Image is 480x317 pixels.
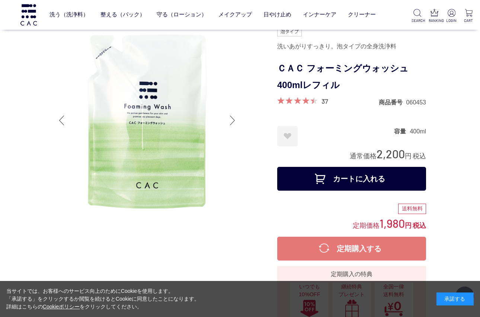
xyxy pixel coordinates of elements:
a: RANKING [429,9,440,23]
span: 定期価格 [353,221,380,229]
a: SEARCH [412,9,423,23]
p: CART [463,18,474,23]
button: カートに入れる [277,167,426,191]
h1: ＣＡＣ フォーミングウォッシュ400mlレフィル [277,60,426,94]
a: インナーケア [303,6,336,25]
a: 洗う（洗浄料） [49,6,89,25]
img: ＣＡＣ フォーミングウォッシュ400mlレフィル [54,28,240,213]
dt: 商品番号 [379,98,406,106]
div: 洗いあがりすっきり。泡タイプの全身洗浄料 [277,40,426,53]
dd: 400ml [410,127,426,135]
span: 円 [405,152,412,160]
button: 定期購入する [277,237,426,261]
span: 円 [405,222,412,229]
a: クリーナー [348,6,376,25]
p: LOGIN [446,18,457,23]
a: 日やけ止め [263,6,291,25]
div: 定期購入の特典 [280,270,423,279]
div: 送料無料 [398,204,426,214]
img: logo [19,4,38,25]
p: SEARCH [412,18,423,23]
span: 税込 [413,152,426,160]
span: 通常価格 [350,152,377,160]
dt: 容量 [394,127,410,135]
dd: 060453 [406,98,426,106]
span: 1,980 [380,216,405,230]
span: 2,200 [377,147,405,161]
a: Cookieポリシー [43,304,80,310]
a: お気に入りに登録する [277,126,298,146]
a: CART [463,9,474,23]
a: メイクアップ [218,6,252,25]
a: 整える（パック） [100,6,145,25]
div: 承諾する [436,292,474,305]
a: LOGIN [446,9,457,23]
a: 守る（ローション） [157,6,207,25]
div: 当サイトでは、お客様へのサービス向上のためにCookieを使用します。 「承諾する」をクリックするか閲覧を続けるとCookieに同意したことになります。 詳細はこちらの をクリックしてください。 [6,287,200,311]
a: 37 [321,97,328,105]
p: RANKING [429,18,440,23]
span: 税込 [413,222,426,229]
